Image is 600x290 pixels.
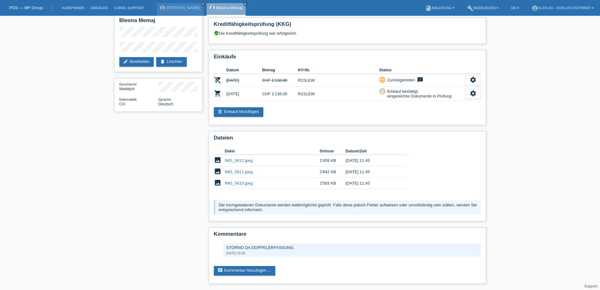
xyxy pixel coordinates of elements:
[214,107,264,117] a: add_shopping_cartEinkauf hinzufügen
[214,266,276,275] a: commentKommentar hinzufügen ...
[380,77,385,82] i: undo
[470,90,477,97] i: settings
[467,5,473,11] i: build
[470,76,477,83] i: settings
[214,54,481,63] h2: Einkäufe
[379,66,465,74] th: Status
[214,135,481,144] h2: Dateien
[320,178,346,189] td: 2'593 KB
[346,178,397,189] td: [DATE] 11:45
[214,156,221,164] i: image
[167,5,200,10] a: [PERSON_NAME]
[158,102,174,106] span: Deutsch
[119,102,125,106] span: Schweiz
[298,66,379,74] th: KV-Nr.
[156,57,186,67] a: deleteLöschen
[226,245,478,250] div: STORNO DA DOPPELERFASSUNG.
[214,31,219,36] i: verified_user
[226,74,262,87] td: [DATE]
[508,6,522,10] a: DE ▾
[119,82,158,91] div: Weiblich
[123,59,128,64] i: edit
[119,98,137,101] span: Nationalität
[422,6,458,10] a: bookAnleitung ▾
[298,74,379,87] td: R1SLEW
[320,166,346,178] td: 2'842 KB
[111,6,147,10] a: E-Mail Support
[225,181,253,186] a: IMG_5610.jpeg
[160,59,165,64] i: delete
[214,21,481,31] h2: Kreditfähigkeitsprüfung (KKG)
[346,166,397,178] td: [DATE] 11:45
[214,231,481,240] h2: Kommentare
[380,89,385,93] i: approval
[320,155,346,166] td: 2'459 KB
[262,74,298,87] td: CHF 1'138.00
[425,5,431,11] i: book
[346,147,397,155] th: Datum/Zeit
[59,6,87,10] a: Kund*innen
[225,147,320,155] th: Datei
[218,268,223,273] i: comment
[226,66,262,74] th: Datum
[386,77,415,83] div: Zurückgetreten
[346,155,397,166] td: [DATE] 11:45
[216,5,243,10] a: Bleona Memaj
[464,6,502,10] a: buildWerkzeuge ▾
[320,147,346,155] th: Grösse
[226,87,262,101] td: [DATE]
[218,109,223,114] i: add_shopping_cart
[226,252,478,255] div: [DATE] 15:09
[262,87,298,101] td: CHF 1'138.00
[214,200,481,215] div: Die hochgeladenen Dokumente werden baldmöglichst geprüft. Falls diese jedoch Fehler aufweisen ode...
[87,6,111,10] a: Einkäufe
[225,158,253,163] a: IMG_5612.jpeg
[244,2,247,5] i: close
[214,179,221,186] i: image
[298,87,379,101] td: R1SLEW
[214,76,221,84] i: POSP00028336
[262,66,298,74] th: Betrag
[9,5,43,10] a: POS — MF Group
[119,57,154,67] a: editBearbeiten
[214,90,221,97] i: POSP00028337
[214,31,481,40] div: Die Kreditfähigkeitsprüfung war erfolgreich.
[416,77,424,83] i: feedback
[158,98,171,101] span: Sprache
[584,284,597,288] a: Support
[201,2,205,6] a: close
[225,169,253,174] a: IMG_5611.jpeg
[529,6,597,10] a: account_circleXLCH AG - XXXLutz Rothrist ▾
[386,88,452,99] div: Einkauf bestätigt, eingereichte Dokumente in Prüfung
[532,5,538,11] i: account_circle
[202,2,205,5] i: close
[119,82,137,86] span: Geschlecht
[243,2,248,6] a: close
[119,17,197,27] h2: Bleona Memaj
[214,168,221,175] i: image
